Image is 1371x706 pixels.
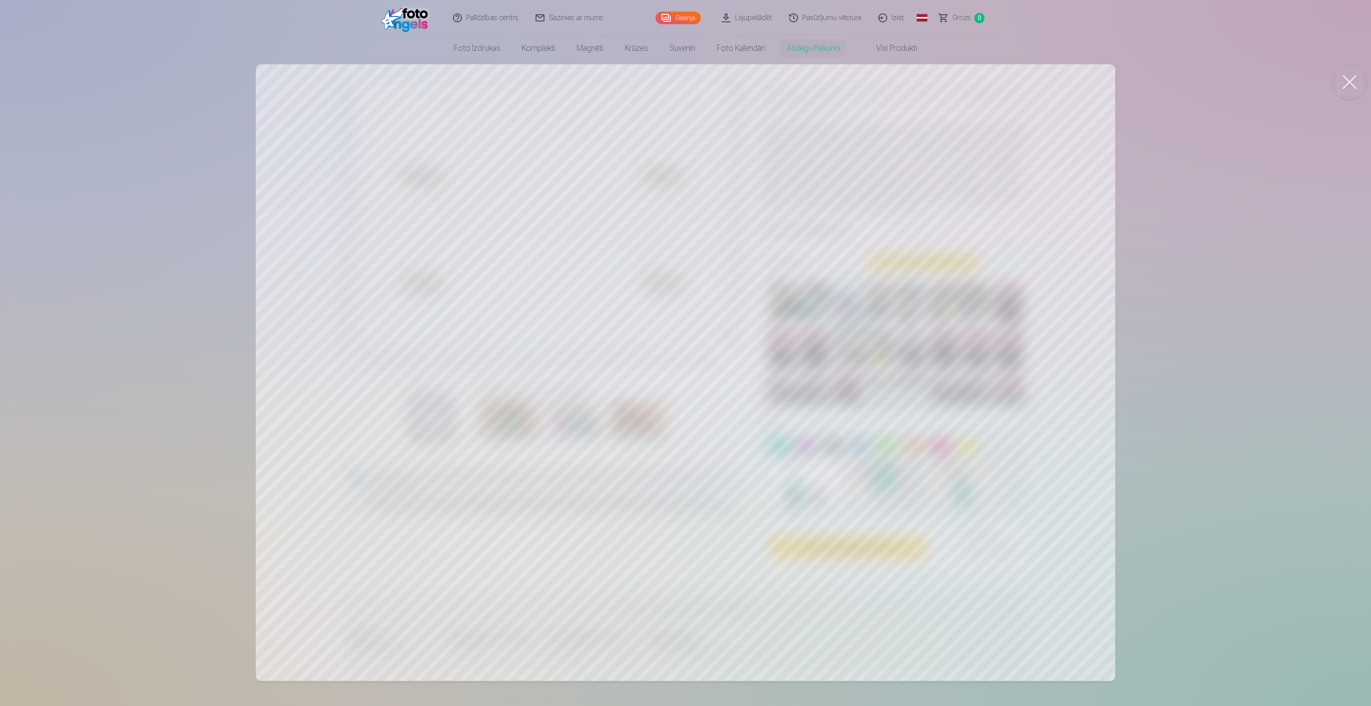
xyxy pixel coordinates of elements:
img: /fa1 [381,4,432,32]
a: Magnēti [566,36,614,61]
a: Foto izdrukas [443,36,511,61]
span: 0 [974,13,985,23]
a: Galerija [656,12,701,24]
a: Visi produkti [851,36,928,61]
a: Komplekti [511,36,566,61]
a: Atslēgu piekariņi [776,36,851,61]
span: Grozs [952,12,971,23]
a: Suvenīri [659,36,706,61]
a: Krūzes [614,36,659,61]
a: Foto kalendāri [706,36,776,61]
